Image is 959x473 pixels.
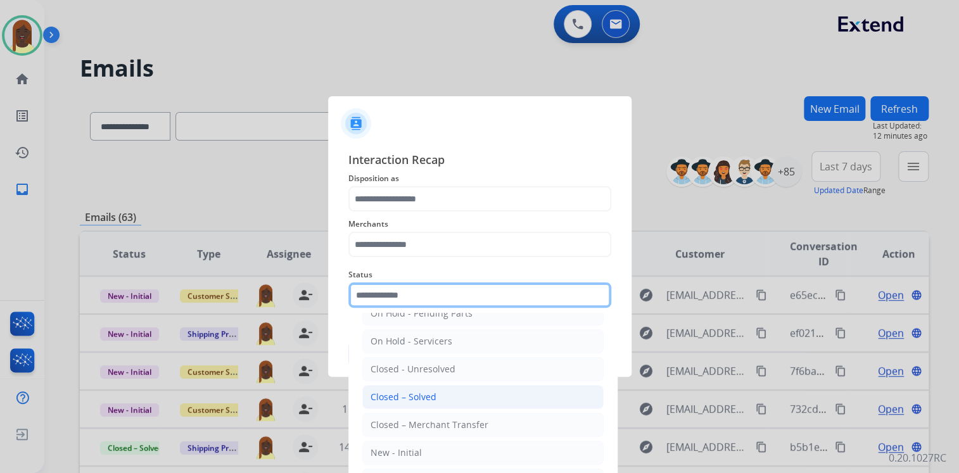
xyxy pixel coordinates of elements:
img: contactIcon [341,108,371,139]
div: Closed – Solved [371,391,436,403]
div: On Hold - Pending Parts [371,307,473,320]
div: On Hold - Servicers [371,335,452,348]
span: Status [348,267,611,282]
span: Merchants [348,217,611,232]
span: Interaction Recap [348,151,611,171]
div: New - Initial [371,446,422,459]
div: Closed - Unresolved [371,363,455,375]
div: Closed – Merchant Transfer [371,419,488,431]
p: 0.20.1027RC [889,450,946,465]
span: Disposition as [348,171,611,186]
